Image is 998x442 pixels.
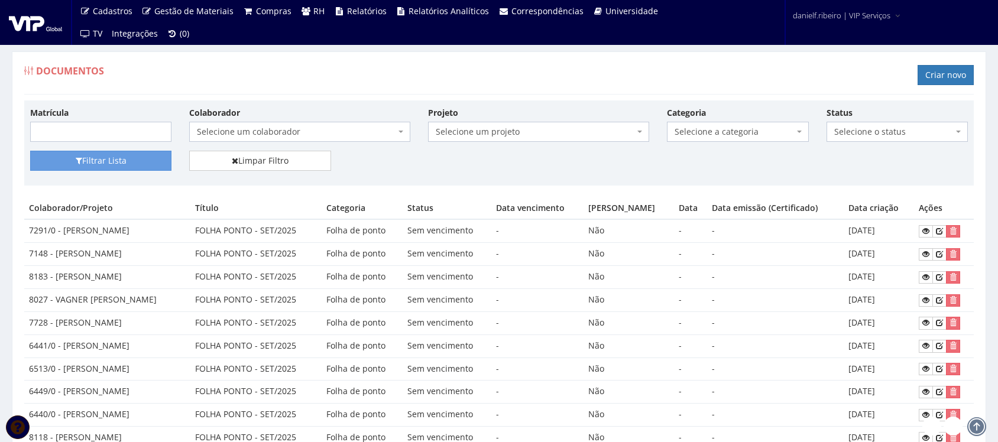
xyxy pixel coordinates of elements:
span: Compras [256,5,291,17]
label: Projeto [428,107,458,119]
span: Selecione a categoria [667,122,808,142]
td: - [674,288,708,311]
button: Filtrar Lista [30,151,171,171]
th: Data vencimento [491,197,584,219]
span: danielf.ribeiro | VIP Serviços [793,9,890,21]
span: Selecione a categoria [675,126,793,138]
td: Não [584,288,674,311]
td: Folha de ponto [322,243,403,266]
td: - [674,243,708,266]
td: [DATE] [844,357,914,381]
td: 8027 - VAGNER [PERSON_NAME] [24,288,190,311]
td: Folha de ponto [322,219,403,242]
td: Não [584,311,674,334]
td: 7291/0 - [PERSON_NAME] [24,219,190,242]
th: Título [190,197,321,219]
a: Criar novo [918,65,974,85]
a: Integrações [107,22,163,45]
td: Sem vencimento [403,311,491,334]
td: [DATE] [844,243,914,266]
th: Data emissão (Certificado) [707,197,844,219]
td: Não [584,357,674,381]
td: Sem vencimento [403,266,491,289]
td: Sem vencimento [403,404,491,427]
td: - [491,288,584,311]
td: Sem vencimento [403,243,491,266]
td: - [707,311,844,334]
th: Status [403,197,491,219]
td: Sem vencimento [403,334,491,357]
td: FOLHA PONTO - SET/2025 [190,357,321,381]
td: Não [584,219,674,242]
td: Folha de ponto [322,357,403,381]
td: - [707,357,844,381]
th: Colaborador/Projeto [24,197,190,219]
td: 6449/0 - [PERSON_NAME] [24,381,190,404]
th: Data criação [844,197,914,219]
span: Selecione um projeto [428,122,649,142]
td: [DATE] [844,334,914,357]
th: Categoria [322,197,403,219]
td: 7148 - [PERSON_NAME] [24,243,190,266]
td: - [491,311,584,334]
td: - [491,357,584,381]
td: 6440/0 - [PERSON_NAME] [24,404,190,427]
th: Ações [914,197,974,219]
td: [DATE] [844,219,914,242]
td: - [491,334,584,357]
label: Categoria [667,107,706,119]
td: Não [584,334,674,357]
span: Cadastros [93,5,132,17]
td: 7728 - [PERSON_NAME] [24,311,190,334]
td: - [491,404,584,427]
td: - [674,311,708,334]
label: Matrícula [30,107,69,119]
td: Folha de ponto [322,404,403,427]
td: 6441/0 - [PERSON_NAME] [24,334,190,357]
td: Sem vencimento [403,357,491,381]
td: Folha de ponto [322,334,403,357]
td: Não [584,404,674,427]
td: - [707,219,844,242]
td: FOLHA PONTO - SET/2025 [190,404,321,427]
span: Universidade [605,5,658,17]
td: Sem vencimento [403,288,491,311]
span: Integrações [112,28,158,39]
span: Gestão de Materiais [154,5,234,17]
td: Sem vencimento [403,381,491,404]
span: Documentos [36,64,104,77]
span: (0) [180,28,189,39]
td: - [707,243,844,266]
td: - [491,243,584,266]
th: [PERSON_NAME] [584,197,674,219]
label: Colaborador [189,107,240,119]
td: - [674,381,708,404]
span: RH [313,5,325,17]
td: FOLHA PONTO - SET/2025 [190,311,321,334]
span: Correspondências [511,5,584,17]
td: - [707,288,844,311]
td: Folha de ponto [322,288,403,311]
td: Não [584,381,674,404]
span: Relatórios [347,5,387,17]
td: Sem vencimento [403,219,491,242]
td: Folha de ponto [322,311,403,334]
a: Limpar Filtro [189,151,330,171]
span: Selecione o status [827,122,968,142]
td: - [491,381,584,404]
label: Status [827,107,853,119]
td: FOLHA PONTO - SET/2025 [190,219,321,242]
td: FOLHA PONTO - SET/2025 [190,334,321,357]
td: Não [584,243,674,266]
a: (0) [163,22,195,45]
td: Não [584,266,674,289]
td: [DATE] [844,381,914,404]
span: Selecione um colaborador [189,122,410,142]
td: - [707,404,844,427]
td: - [674,219,708,242]
td: - [674,266,708,289]
td: FOLHA PONTO - SET/2025 [190,266,321,289]
td: - [491,219,584,242]
td: Folha de ponto [322,381,403,404]
span: Selecione o status [834,126,953,138]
